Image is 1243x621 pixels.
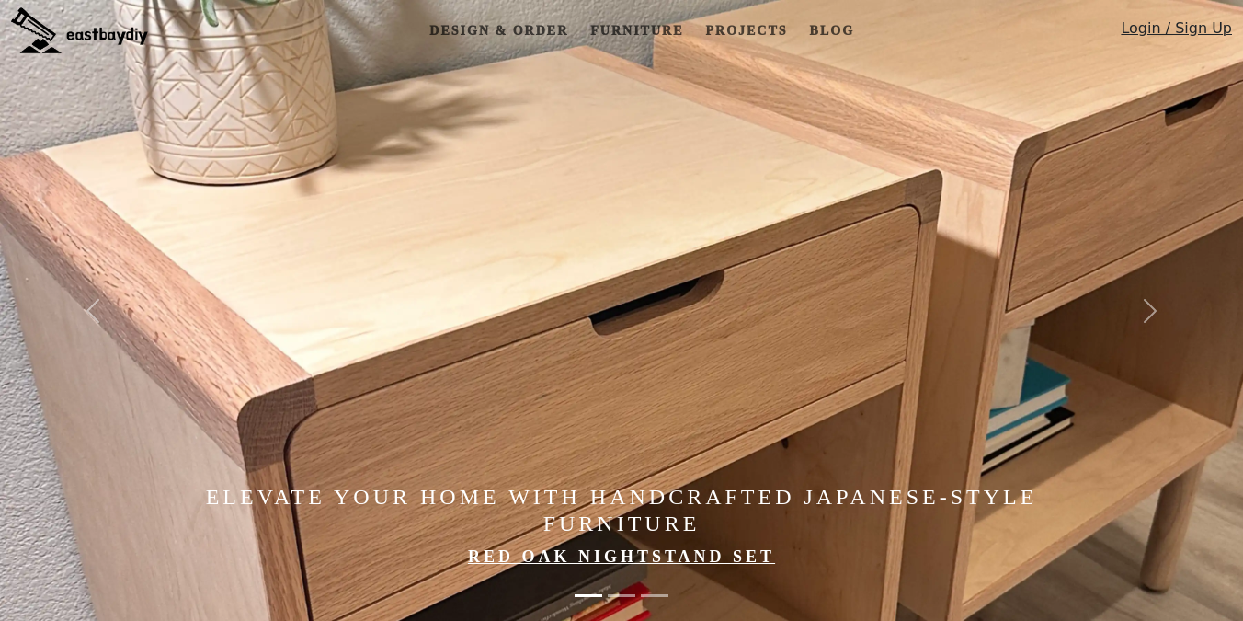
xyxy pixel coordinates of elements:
button: Elevate Your Home with Handcrafted Japanese-Style Furniture [575,585,602,606]
a: Red Oak Nightstand Set [468,547,775,566]
a: Login / Sign Up [1121,17,1232,48]
a: Blog [803,14,861,48]
button: Made in the Bay Area [608,585,635,606]
a: Design & Order [422,14,576,48]
a: Projects [698,14,794,48]
img: eastbaydiy [11,7,148,53]
h4: Elevate Your Home with Handcrafted Japanese-Style Furniture [187,484,1056,537]
button: Made in the Bay Area [641,585,668,606]
a: Furniture [583,14,690,48]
